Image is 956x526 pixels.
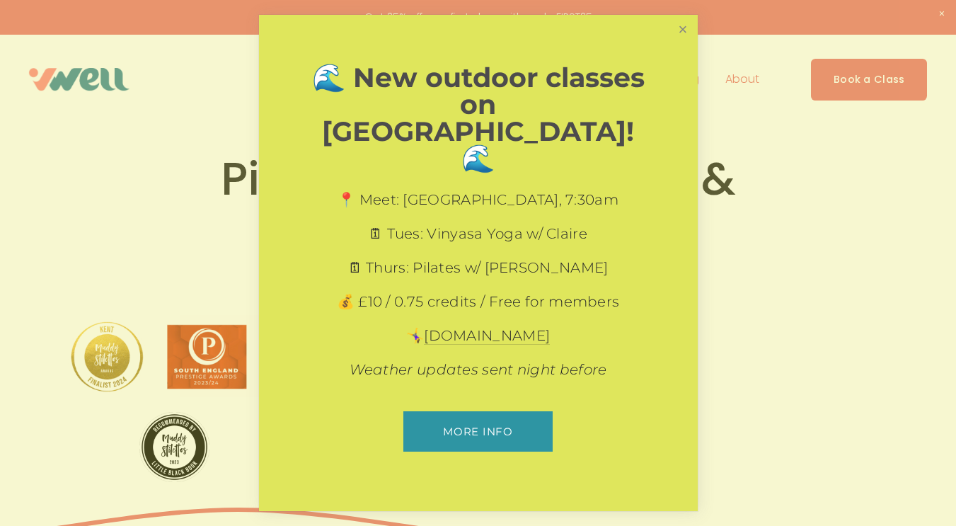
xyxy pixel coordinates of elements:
a: Close [670,17,695,42]
a: More info [403,411,553,452]
p: 🗓 Thurs: Pilates w/ [PERSON_NAME] [309,258,648,278]
p: 🤸‍♀️ [309,326,648,345]
h1: 🌊 New outdoor classes on [GEOGRAPHIC_DATA]! 🌊 [309,64,648,172]
p: 💰 £10 / 0.75 credits / Free for members [309,292,648,311]
p: 🗓 Tues: Vinyasa Yoga w/ Claire [309,224,648,244]
a: [DOMAIN_NAME] [424,327,550,345]
p: 📍 Meet: [GEOGRAPHIC_DATA], 7:30am [309,190,648,210]
em: Weather updates sent night before [350,361,607,378]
